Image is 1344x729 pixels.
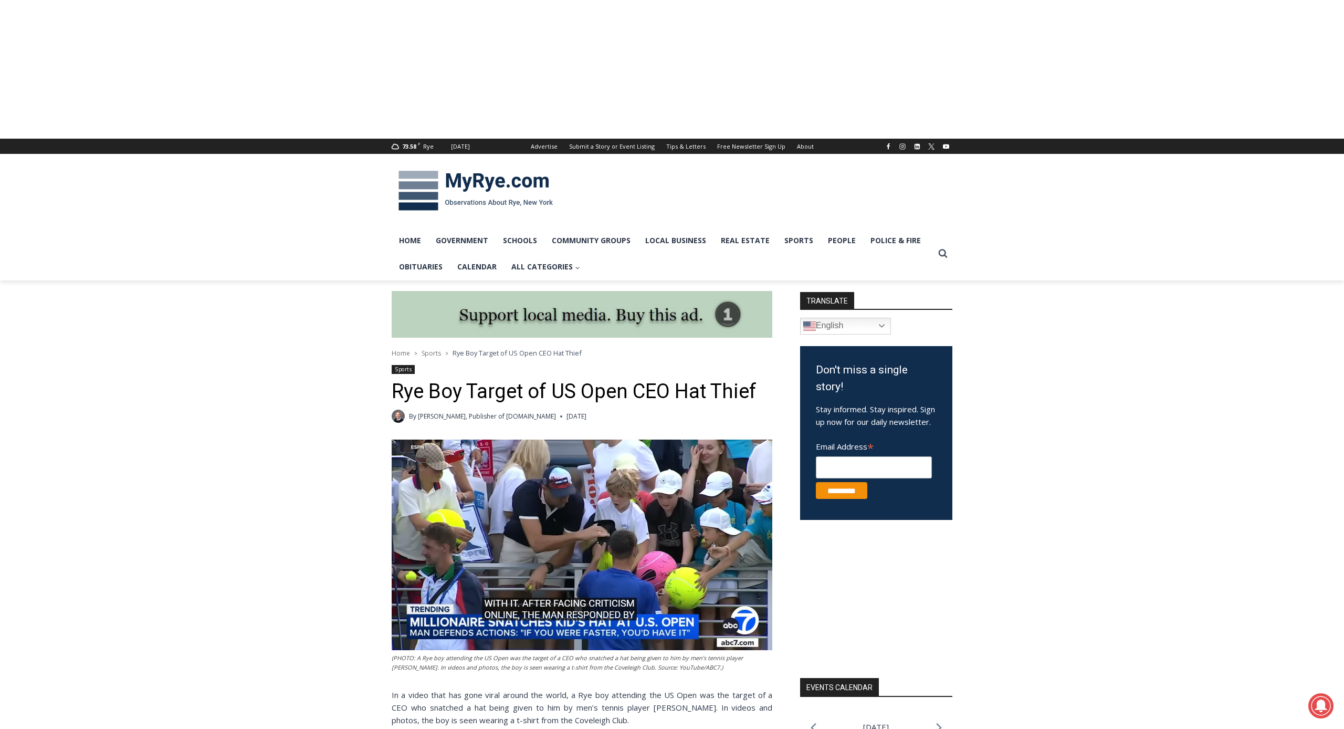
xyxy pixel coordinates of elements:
a: Author image [392,410,405,423]
button: View Search Form [933,244,952,263]
a: Sports [392,365,415,374]
h3: Don't miss a single story! [816,362,937,395]
a: [PERSON_NAME], Publisher of [DOMAIN_NAME] [418,412,556,421]
span: > [445,350,448,357]
h2: Events Calendar [800,678,879,696]
a: Community Groups [544,227,638,254]
div: Rye [423,142,434,151]
a: Sports [422,349,441,358]
a: YouTube [940,140,952,153]
nav: Secondary Navigation [525,139,820,154]
nav: Breadcrumbs [392,348,772,358]
span: By [409,411,416,421]
a: Real Estate [713,227,777,254]
a: Police & Fire [863,227,928,254]
span: > [414,350,417,357]
span: 73.58 [402,142,416,150]
a: Advertise [525,139,563,154]
span: All Categories [511,261,580,273]
time: [DATE] [566,411,586,421]
a: X [925,140,938,153]
img: MyRye.com [392,163,560,218]
label: Email Address [816,436,932,455]
span: In a video that has gone viral around the world, a Rye boy attending the US Open was the target o... [392,690,772,725]
div: [DATE] [451,142,470,151]
a: Home [392,349,410,358]
a: Home [392,227,428,254]
a: English [800,318,891,335]
a: Sports [777,227,821,254]
span: Rye Boy Target of US Open CEO Hat Thief [453,348,582,358]
h1: Rye Boy Target of US Open CEO Hat Thief [392,380,772,404]
a: About [791,139,820,154]
a: All Categories [504,254,587,280]
a: Government [428,227,496,254]
a: Calendar [450,254,504,280]
a: Obituaries [392,254,450,280]
a: People [821,227,863,254]
p: Stay informed. Stay inspired. Sign up now for our daily newsletter. [816,403,937,428]
span: F [418,141,421,147]
a: Local Business [638,227,713,254]
a: Instagram [896,140,909,153]
a: Tips & Letters [660,139,711,154]
img: (PHOTO: A Rye boy attending the US Open was the target of a CEO who snatched a hat being given to... [392,440,772,650]
a: Facebook [882,140,895,153]
img: support local media, buy this ad [392,291,772,338]
a: Free Newsletter Sign Up [711,139,791,154]
strong: TRANSLATE [800,292,854,309]
a: Submit a Story or Event Listing [563,139,660,154]
img: en [803,320,816,332]
a: Linkedin [911,140,923,153]
a: Schools [496,227,544,254]
figcaption: (PHOTO: A Rye boy attending the US Open was the target of a CEO who snatched a hat being given to... [392,653,772,672]
nav: Primary Navigation [392,227,933,280]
